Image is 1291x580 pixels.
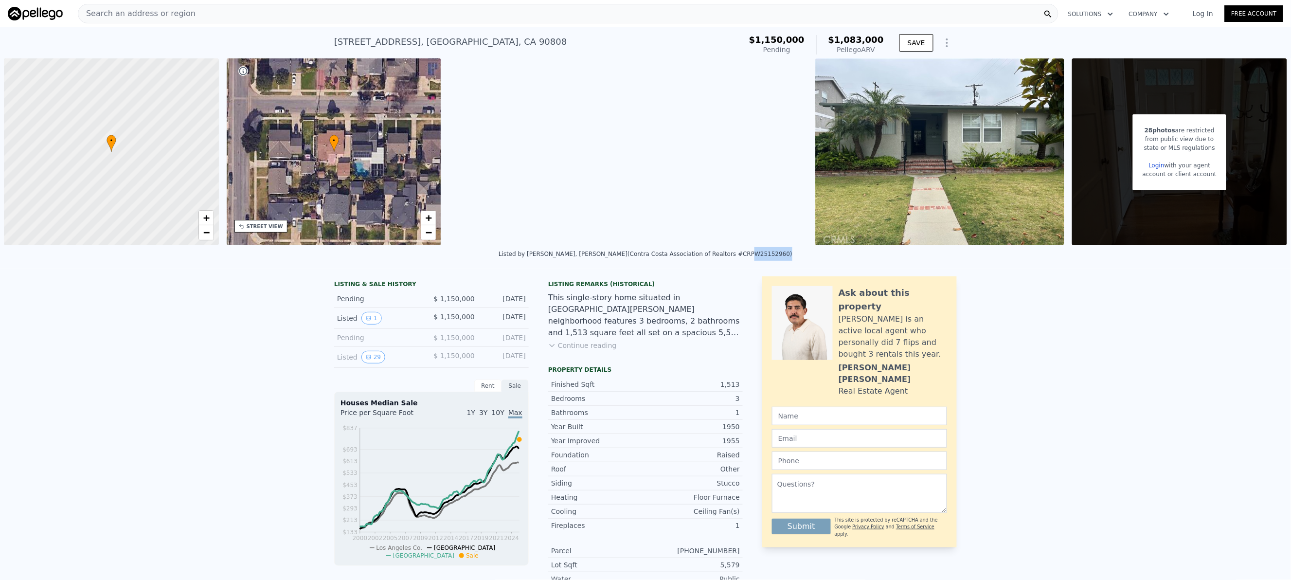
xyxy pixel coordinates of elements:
div: 1 [645,408,740,417]
div: Roof [551,464,645,474]
div: STREET VIEW [247,223,283,230]
tspan: 2007 [398,535,413,542]
div: Pending [337,294,424,304]
a: Zoom in [199,211,214,225]
tspan: 2021 [489,535,504,542]
div: Other [645,464,740,474]
button: View historical data [361,351,385,363]
tspan: $533 [342,470,358,477]
div: Cooling [551,507,645,516]
div: Listed [337,351,424,363]
div: 1950 [645,422,740,432]
div: Ceiling Fan(s) [645,507,740,516]
div: Price per Square Foot [341,408,431,423]
div: Siding [551,478,645,488]
div: [STREET_ADDRESS] , [GEOGRAPHIC_DATA] , CA 90808 [334,35,567,49]
input: Email [772,429,947,448]
span: Sale [466,552,479,559]
div: 5,579 [645,560,740,570]
img: Pellego [8,7,63,20]
a: Terms of Service [896,524,934,529]
tspan: 2019 [474,535,489,542]
button: View historical data [361,312,382,325]
div: This single-story home situated in [GEOGRAPHIC_DATA][PERSON_NAME] neighborhood features 3 bedroom... [548,292,743,339]
span: [GEOGRAPHIC_DATA] [434,544,495,551]
tspan: 2017 [459,535,474,542]
div: This site is protected by reCAPTCHA and the Google and apply. [835,517,947,538]
div: Stucco [645,478,740,488]
span: + [203,212,209,224]
a: Zoom out [199,225,214,240]
div: Lot Sqft [551,560,645,570]
div: Ask about this property [839,286,947,313]
div: Real Estate Agent [839,385,908,397]
button: Show Options [937,33,957,53]
input: Name [772,407,947,425]
div: [DATE] [483,294,526,304]
tspan: 2005 [383,535,398,542]
tspan: $293 [342,505,358,512]
tspan: 2014 [444,535,459,542]
div: 3 [645,394,740,403]
tspan: $213 [342,517,358,524]
a: Free Account [1225,5,1283,22]
div: Pellego ARV [828,45,884,54]
div: [DATE] [483,312,526,325]
tspan: 2012 [429,535,444,542]
div: Listed [337,312,424,325]
span: 1Y [467,409,475,417]
tspan: 2009 [413,535,428,542]
div: account or client account [1143,170,1217,179]
div: from public view due to [1143,135,1217,144]
div: [PHONE_NUMBER] [645,546,740,556]
div: Rent [474,380,502,392]
div: Fireplaces [551,521,645,530]
div: [DATE] [483,351,526,363]
div: Sale [502,380,529,392]
span: with your agent [1165,162,1211,169]
div: [DATE] [483,333,526,343]
span: • [329,136,339,145]
div: 1 [645,521,740,530]
tspan: $613 [342,458,358,465]
div: Foundation [551,450,645,460]
span: Max [508,409,522,418]
span: $ 1,150,000 [433,313,475,321]
span: + [426,212,432,224]
img: Sale: 167384801 Parcel: 47116950 [815,58,1064,245]
div: 1955 [645,436,740,446]
button: Continue reading [548,341,617,350]
tspan: 2000 [353,535,368,542]
div: Raised [645,450,740,460]
span: [GEOGRAPHIC_DATA] [393,552,454,559]
tspan: $693 [342,446,358,453]
span: 10Y [492,409,504,417]
span: $ 1,150,000 [433,352,475,360]
button: Company [1121,5,1177,23]
a: Log In [1181,9,1225,18]
span: $1,150,000 [749,35,805,45]
tspan: 2002 [368,535,383,542]
tspan: $133 [342,529,358,536]
a: Login [1149,162,1165,169]
tspan: 2024 [504,535,520,542]
div: 1,513 [645,380,740,389]
button: Solutions [1060,5,1121,23]
div: Heating [551,492,645,502]
span: − [426,226,432,238]
div: LISTING & SALE HISTORY [334,280,529,290]
input: Phone [772,452,947,470]
div: Year Improved [551,436,645,446]
div: Pending [337,333,424,343]
div: Year Built [551,422,645,432]
div: Houses Median Sale [341,398,522,408]
span: Search an address or region [78,8,196,19]
div: Listed by [PERSON_NAME], [PERSON_NAME] (Contra Costa Association of Realtors #CRPW25152960) [499,251,792,257]
div: • [107,135,116,152]
div: Parcel [551,546,645,556]
div: Floor Furnace [645,492,740,502]
span: $ 1,150,000 [433,295,475,303]
tspan: $837 [342,425,358,432]
div: are restricted [1143,126,1217,135]
div: [PERSON_NAME] is an active local agent who personally did 7 flips and bought 3 rentals this year. [839,313,947,360]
